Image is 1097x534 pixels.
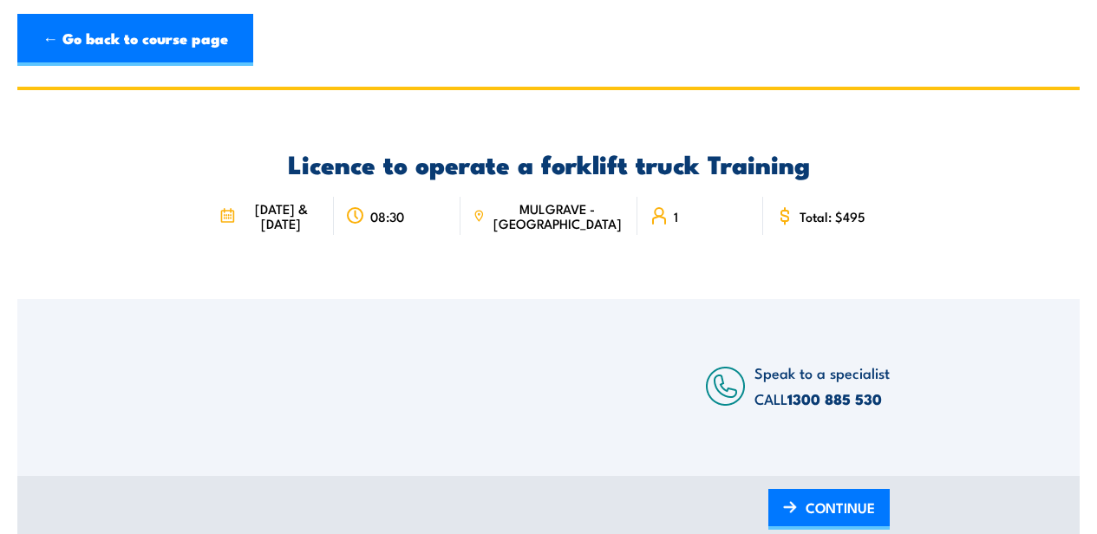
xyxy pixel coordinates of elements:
[17,14,253,66] a: ← Go back to course page
[800,209,865,224] span: Total: $495
[207,152,890,174] h2: Licence to operate a forklift truck Training
[370,209,404,224] span: 08:30
[754,361,890,409] span: Speak to a specialist CALL
[674,209,678,224] span: 1
[768,489,890,530] a: CONTINUE
[240,201,321,231] span: [DATE] & [DATE]
[490,201,625,231] span: MULGRAVE - [GEOGRAPHIC_DATA]
[787,387,882,410] a: 1300 885 530
[806,485,875,531] span: CONTINUE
